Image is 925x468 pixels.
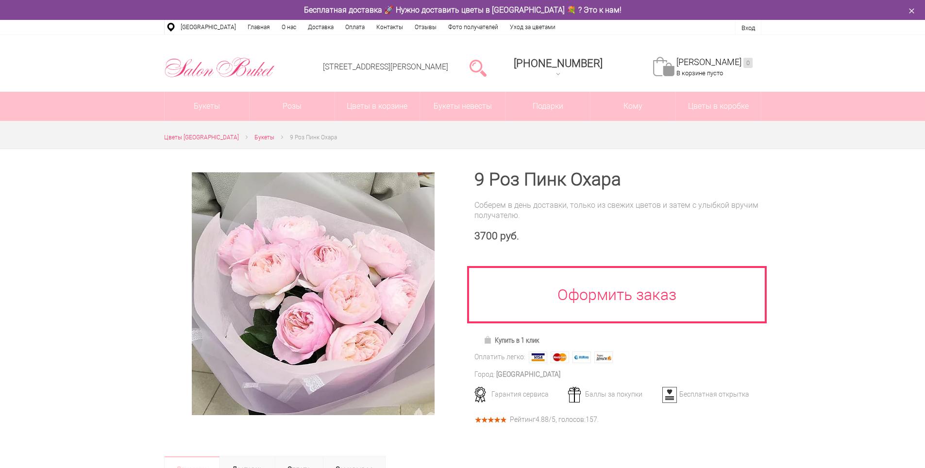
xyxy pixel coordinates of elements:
[471,390,567,399] div: Гарантия сервиса
[420,92,505,121] a: Букеты невесты
[743,58,753,68] ins: 0
[590,92,675,121] span: Кому
[250,92,335,121] a: Розы
[594,351,613,363] img: Яндекс Деньги
[165,92,250,121] a: Букеты
[302,20,339,34] a: Доставка
[242,20,276,34] a: Главная
[676,92,761,121] a: Цветы в коробке
[474,352,525,362] div: Оплатить легко:
[479,334,544,347] a: Купить в 1 клик
[572,351,591,363] img: Webmoney
[529,351,547,363] img: Visa
[176,172,451,415] a: Увеличить
[510,417,599,422] div: Рейтинг /5, голосов: .
[508,54,608,82] a: [PHONE_NUMBER]
[276,20,302,34] a: О нас
[467,266,767,323] a: Оформить заказ
[335,92,420,121] a: Цветы в корзине
[339,20,370,34] a: Оплата
[192,172,435,415] img: 9 Роз Пинк Охара
[586,416,597,423] span: 157
[474,369,495,380] div: Город:
[659,390,755,399] div: Бесплатная открытка
[290,134,337,141] span: 9 Роз Пинк Охара
[551,351,569,363] img: MasterCard
[676,69,723,77] span: В корзине пусто
[409,20,442,34] a: Отзывы
[164,134,239,141] span: Цветы [GEOGRAPHIC_DATA]
[565,390,660,399] div: Баллы за покупки
[442,20,504,34] a: Фото получателей
[496,369,560,380] div: [GEOGRAPHIC_DATA]
[676,57,753,68] a: [PERSON_NAME]
[254,134,274,141] span: Букеты
[484,336,495,344] img: Купить в 1 клик
[157,5,769,15] div: Бесплатная доставка 🚀 Нужно доставить цветы в [GEOGRAPHIC_DATA] 💐 ? Это к нам!
[254,133,274,143] a: Букеты
[741,24,755,32] a: Вход
[164,55,275,80] img: Цветы Нижний Новгород
[323,62,448,71] a: [STREET_ADDRESS][PERSON_NAME]
[504,20,561,34] a: Уход за цветами
[474,171,761,188] h1: 9 Роз Пинк Охара
[474,230,761,242] div: 3700 руб.
[370,20,409,34] a: Контакты
[514,57,603,69] span: [PHONE_NUMBER]
[474,200,761,220] div: Соберем в день доставки, только из свежих цветов и затем с улыбкой вручим получателю.
[164,133,239,143] a: Цветы [GEOGRAPHIC_DATA]
[175,20,242,34] a: [GEOGRAPHIC_DATA]
[505,92,590,121] a: Подарки
[536,416,549,423] span: 4.88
